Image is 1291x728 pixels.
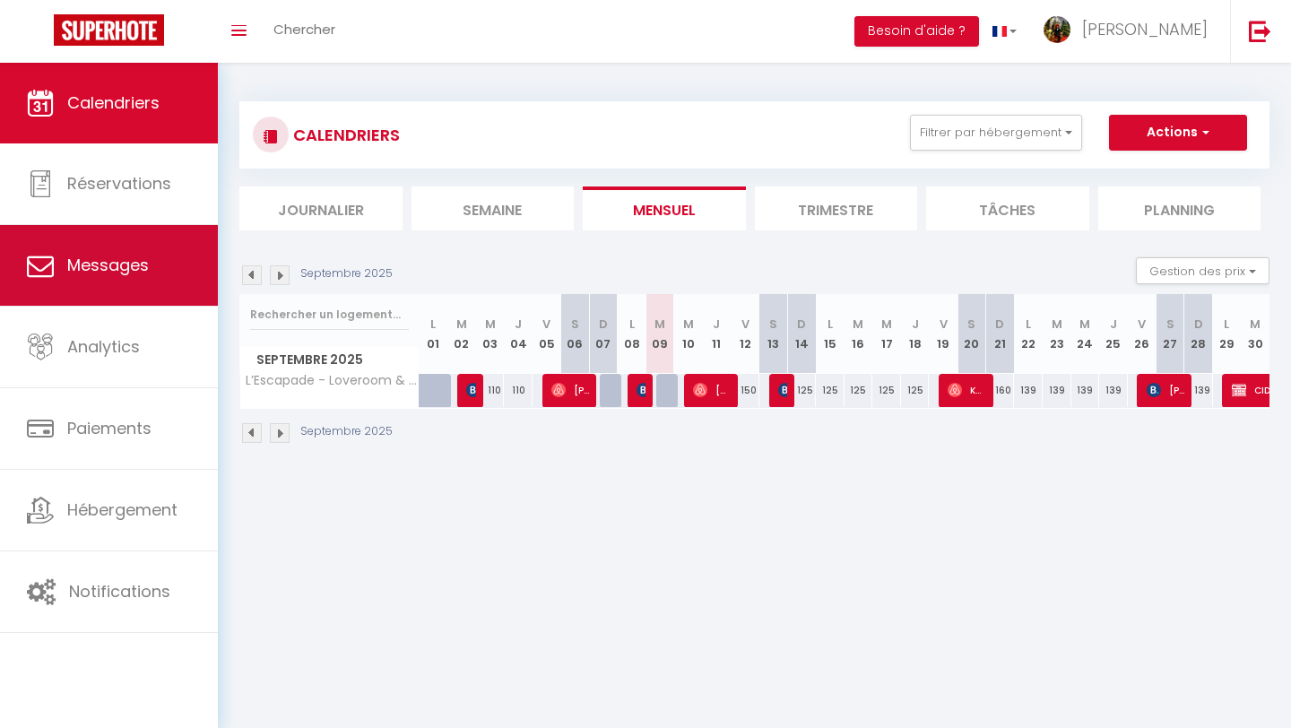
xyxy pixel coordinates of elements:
[901,294,930,374] th: 18
[1110,316,1117,333] abbr: J
[1138,316,1146,333] abbr: V
[674,294,703,374] th: 10
[827,316,833,333] abbr: L
[571,316,579,333] abbr: S
[54,14,164,46] img: Super Booking
[940,316,948,333] abbr: V
[1043,374,1071,407] div: 139
[504,294,533,374] th: 04
[731,294,759,374] th: 12
[456,316,467,333] abbr: M
[816,374,845,407] div: 125
[629,316,635,333] abbr: L
[412,186,575,230] li: Semaine
[466,373,476,407] span: [PERSON_NAME]
[476,374,505,407] div: 110
[1098,186,1261,230] li: Planning
[1184,294,1213,374] th: 28
[69,580,170,602] span: Notifications
[476,294,505,374] th: 03
[589,294,618,374] th: 07
[1043,294,1071,374] th: 23
[420,294,448,374] th: 01
[239,186,403,230] li: Journalier
[1250,316,1261,333] abbr: M
[713,316,720,333] abbr: J
[637,373,646,407] span: [PERSON_NAME]
[1044,16,1070,43] img: ...
[300,423,393,440] p: Septembre 2025
[1184,374,1213,407] div: 139
[504,374,533,407] div: 110
[910,115,1082,151] button: Filtrer par hébergement
[778,373,788,407] span: [PERSON_NAME]
[1166,316,1174,333] abbr: S
[787,294,816,374] th: 14
[1099,294,1128,374] th: 25
[816,294,845,374] th: 15
[645,294,674,374] th: 09
[872,294,901,374] th: 17
[1136,257,1269,284] button: Gestion des prix
[1052,316,1062,333] abbr: M
[769,316,777,333] abbr: S
[67,498,178,521] span: Hébergement
[929,294,957,374] th: 19
[551,373,590,407] span: [PERSON_NAME]
[67,417,152,439] span: Paiements
[243,374,422,387] span: L’Escapade - Loveroom & spa
[683,316,694,333] abbr: M
[1099,374,1128,407] div: 139
[1128,294,1157,374] th: 26
[1194,316,1203,333] abbr: D
[67,172,171,195] span: Réservations
[1241,294,1269,374] th: 30
[901,374,930,407] div: 125
[1156,294,1184,374] th: 27
[618,294,646,374] th: 08
[1224,316,1229,333] abbr: L
[14,7,68,61] button: Ouvrir le widget de chat LiveChat
[430,316,436,333] abbr: L
[986,374,1015,407] div: 160
[273,20,335,39] span: Chercher
[67,335,140,358] span: Analytics
[1026,316,1031,333] abbr: L
[1213,294,1242,374] th: 29
[755,186,918,230] li: Trimestre
[1079,316,1090,333] abbr: M
[1109,115,1247,151] button: Actions
[1082,18,1208,40] span: [PERSON_NAME]
[731,374,759,407] div: 150
[533,294,561,374] th: 05
[542,316,550,333] abbr: V
[515,316,522,333] abbr: J
[967,316,975,333] abbr: S
[447,294,476,374] th: 02
[67,254,149,276] span: Messages
[289,115,400,155] h3: CALENDRIERS
[926,186,1089,230] li: Tâches
[787,374,816,407] div: 125
[1071,294,1100,374] th: 24
[845,374,873,407] div: 125
[485,316,496,333] abbr: M
[583,186,746,230] li: Mensuel
[797,316,806,333] abbr: D
[300,265,393,282] p: Septembre 2025
[703,294,732,374] th: 11
[986,294,1015,374] th: 21
[854,16,979,47] button: Besoin d'aide ?
[741,316,749,333] abbr: V
[872,374,901,407] div: 125
[957,294,986,374] th: 20
[561,294,590,374] th: 06
[654,316,665,333] abbr: M
[759,294,788,374] th: 13
[845,294,873,374] th: 16
[1249,20,1271,42] img: logout
[948,373,986,407] span: Kyllian-[PERSON_NAME]
[250,299,409,331] input: Rechercher un logement...
[1071,374,1100,407] div: 139
[240,347,419,373] span: Septembre 2025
